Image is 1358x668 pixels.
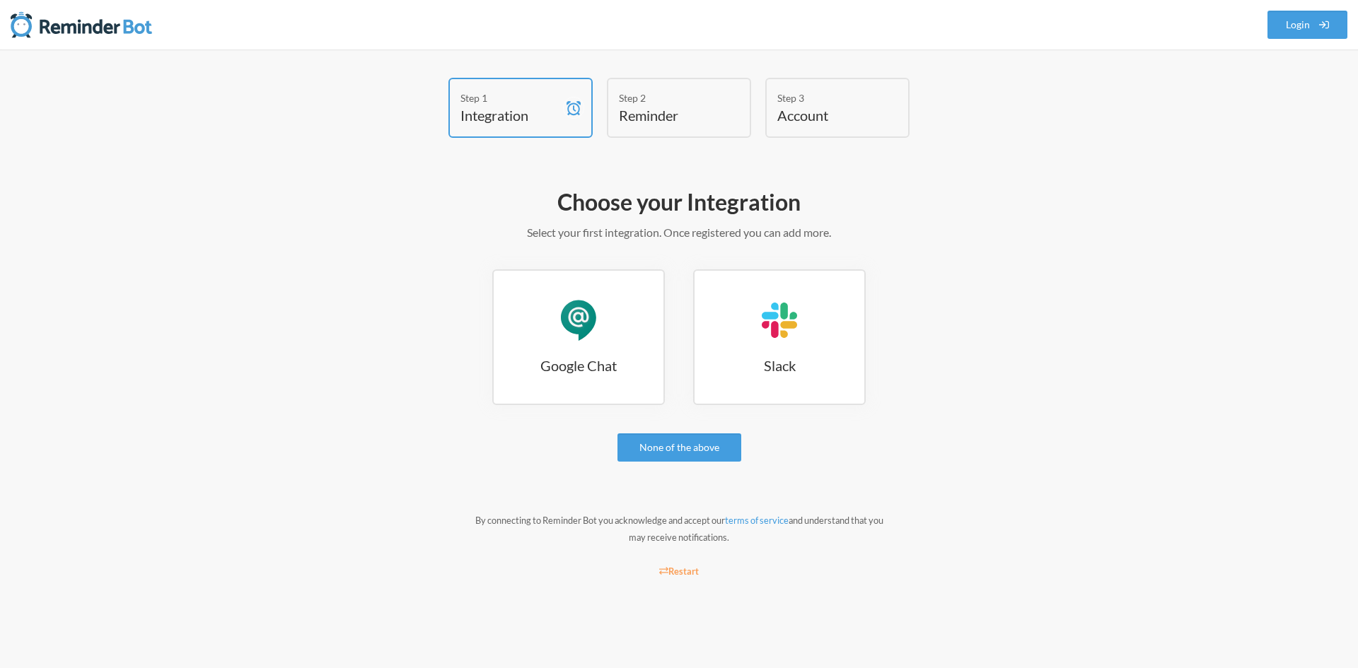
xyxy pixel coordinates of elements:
[269,187,1089,217] h2: Choose your Integration
[460,90,559,105] div: Step 1
[269,224,1089,241] p: Select your first integration. Once registered you can add more.
[619,90,718,105] div: Step 2
[777,105,876,125] h4: Account
[777,90,876,105] div: Step 3
[11,11,152,39] img: Reminder Bot
[619,105,718,125] h4: Reminder
[659,566,699,577] small: Restart
[494,356,663,375] h3: Google Chat
[1267,11,1348,39] a: Login
[617,433,741,462] a: None of the above
[725,515,789,526] a: terms of service
[475,515,883,543] small: By connecting to Reminder Bot you acknowledge and accept our and understand that you may receive ...
[695,356,864,375] h3: Slack
[460,105,559,125] h4: Integration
